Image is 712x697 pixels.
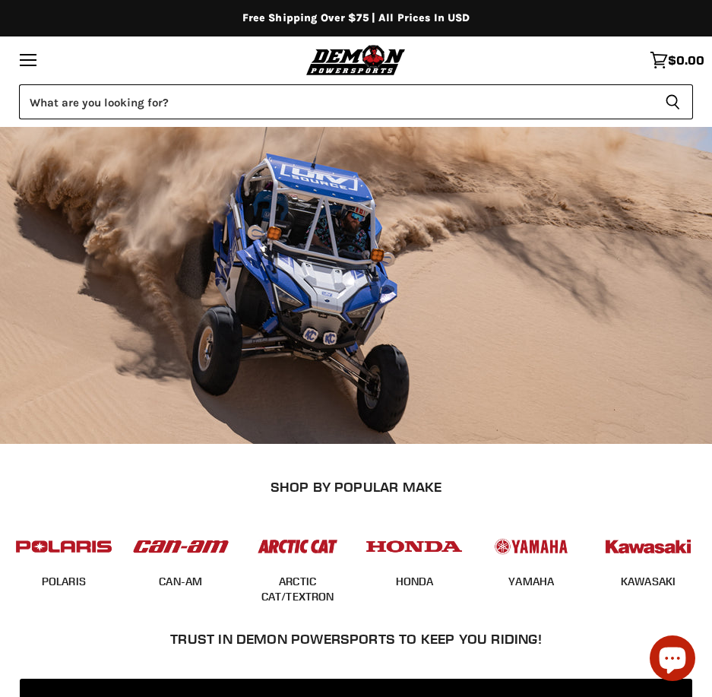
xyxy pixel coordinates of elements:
[159,575,202,588] a: CAN-AM
[19,84,693,119] form: Product
[130,527,232,566] img: POPULAR_MAKE_logo_1_adc20308-ab24-48c4-9fac-e3c1a623d575.jpg
[363,527,465,566] img: POPULAR_MAKE_logo_4_4923a504-4bac-4306-a1be-165a52280178.jpg
[621,575,676,590] span: KAWASAKI
[396,575,434,590] span: HONDA
[247,590,349,604] a: ARCTIC CAT/TEXTRON
[42,575,86,590] span: POLARIS
[247,575,349,604] span: ARCTIC CAT/TEXTRON
[508,575,554,588] a: YAMAHA
[42,575,86,588] a: POLARIS
[19,479,694,495] h2: SHOP BY POPULAR MAKE
[597,527,699,566] img: POPULAR_MAKE_logo_6_76e8c46f-2d1e-4ecc-b320-194822857d41.jpg
[247,527,349,566] img: POPULAR_MAKE_logo_3_027535af-6171-4c5e-a9bc-f0eccd05c5d6.jpg
[19,84,653,119] input: Search
[653,84,693,119] button: Search
[13,527,115,566] img: POPULAR_MAKE_logo_2_dba48cf1-af45-46d4-8f73-953a0f002620.jpg
[159,575,202,590] span: CAN-AM
[508,575,554,590] span: YAMAHA
[621,575,676,588] a: KAWASAKI
[668,53,704,67] span: $0.00
[303,43,409,77] img: Demon Powersports
[480,527,582,566] img: POPULAR_MAKE_logo_5_20258e7f-293c-4aac-afa8-159eaa299126.jpg
[26,631,687,647] h2: Trust In Demon Powersports To Keep You Riding!
[642,43,712,77] a: $0.00
[645,635,700,685] inbox-online-store-chat: Shopify online store chat
[396,575,434,588] a: HONDA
